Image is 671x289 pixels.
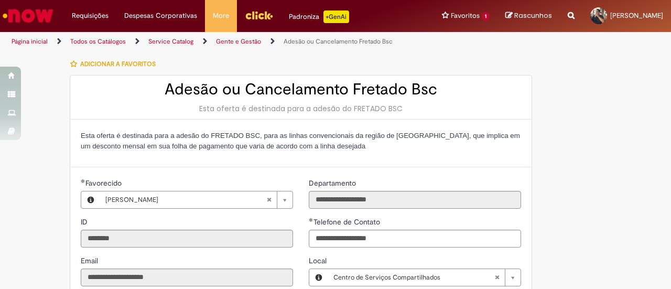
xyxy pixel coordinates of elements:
[8,32,439,51] ul: Trilhas de página
[245,7,273,23] img: click_logo_yellow_360x200.png
[81,132,520,150] span: Esta oferta é destinada para a adesão do FRETADO BSC, para as linhas convencionais da região de [...
[100,191,293,208] a: [PERSON_NAME]Limpar campo Favorecido
[124,10,197,21] span: Despesas Corporativas
[81,256,100,265] span: Somente leitura - Email
[309,218,313,222] span: Obrigatório Preenchido
[309,178,358,188] label: Somente leitura - Departamento
[451,10,480,21] span: Favoritos
[489,269,505,286] abbr: Limpar campo Local
[81,191,100,208] button: Favorecido, Visualizar este registro Igor Santos De Sa
[12,37,48,46] a: Página inicial
[284,37,393,46] a: Adesão ou Cancelamento Fretado Bsc
[514,10,552,20] span: Rascunhos
[323,10,349,23] p: +GenAi
[333,269,494,286] span: Centro de Serviços Compartilhados
[313,217,382,227] span: Telefone de Contato
[213,10,229,21] span: More
[309,256,329,265] span: Local
[70,53,161,75] button: Adicionar a Favoritos
[309,269,328,286] button: Local, Visualizar este registro Centro de Serviços Compartilhados
[81,103,521,114] div: Esta oferta é destinada para a adesão do FRETADO BSC
[81,81,521,98] h2: Adesão ou Cancelamento Fretado Bsc
[81,217,90,227] label: Somente leitura - ID
[1,5,55,26] img: ServiceNow
[81,179,85,183] span: Obrigatório Preenchido
[81,230,293,248] input: ID
[216,37,261,46] a: Gente e Gestão
[70,37,126,46] a: Todos os Catálogos
[328,269,521,286] a: Centro de Serviços CompartilhadosLimpar campo Local
[85,178,124,188] span: Necessários - Favorecido
[81,255,100,266] label: Somente leitura - Email
[505,11,552,21] a: Rascunhos
[148,37,193,46] a: Service Catalog
[80,60,156,68] span: Adicionar a Favoritos
[610,11,663,20] span: [PERSON_NAME]
[309,230,521,248] input: Telefone de Contato
[105,191,266,208] span: [PERSON_NAME]
[81,269,293,286] input: Email
[261,191,277,208] abbr: Limpar campo Favorecido
[72,10,109,21] span: Requisições
[289,10,349,23] div: Padroniza
[309,191,521,209] input: Departamento
[482,12,490,21] span: 1
[81,217,90,227] span: Somente leitura - ID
